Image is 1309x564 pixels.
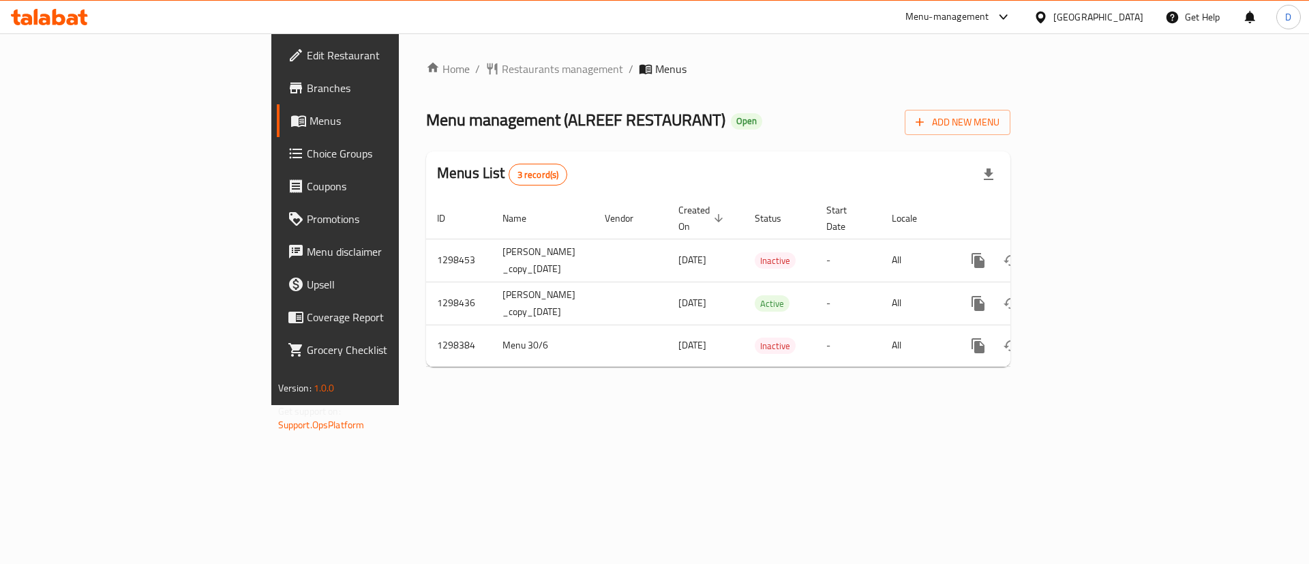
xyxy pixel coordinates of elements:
td: All [881,239,951,282]
li: / [629,61,633,77]
a: Coupons [277,170,490,203]
span: Inactive [755,338,796,354]
th: Actions [951,198,1104,239]
nav: breadcrumb [426,61,1010,77]
span: Version: [278,379,312,397]
td: [PERSON_NAME] _copy_[DATE] [492,282,594,325]
span: Active [755,296,789,312]
a: Menus [277,104,490,137]
span: Open [731,115,762,127]
button: more [962,287,995,320]
span: 1.0.0 [314,379,335,397]
a: Upsell [277,268,490,301]
h2: Menus List [437,163,567,185]
div: [GEOGRAPHIC_DATA] [1053,10,1143,25]
div: Export file [972,158,1005,191]
td: All [881,325,951,366]
span: Inactive [755,253,796,269]
span: [DATE] [678,251,706,269]
span: Status [755,210,799,226]
td: [PERSON_NAME] _copy_[DATE] [492,239,594,282]
a: Grocery Checklist [277,333,490,366]
td: - [815,282,881,325]
div: Inactive [755,338,796,354]
a: Promotions [277,203,490,235]
span: Start Date [826,202,864,235]
td: Menu 30/6 [492,325,594,366]
span: [DATE] [678,336,706,354]
span: Choice Groups [307,145,479,162]
a: Edit Restaurant [277,39,490,72]
span: 3 record(s) [509,168,567,181]
span: Locale [892,210,935,226]
span: Coupons [307,178,479,194]
span: Name [502,210,544,226]
span: [DATE] [678,294,706,312]
a: Branches [277,72,490,104]
span: Edit Restaurant [307,47,479,63]
span: Promotions [307,211,479,227]
table: enhanced table [426,198,1104,367]
button: Change Status [995,329,1027,362]
a: Coverage Report [277,301,490,333]
td: All [881,282,951,325]
a: Restaurants management [485,61,623,77]
span: Get support on: [278,402,341,420]
div: Inactive [755,252,796,269]
span: Menus [310,113,479,129]
a: Choice Groups [277,137,490,170]
button: Change Status [995,287,1027,320]
span: Menu management ( ALREEF RESTAURANT ) [426,104,725,135]
span: Menu disclaimer [307,243,479,260]
a: Menu disclaimer [277,235,490,268]
span: Add New Menu [916,114,999,131]
span: Upsell [307,276,479,293]
span: Created On [678,202,727,235]
td: - [815,239,881,282]
span: Coverage Report [307,309,479,325]
span: Grocery Checklist [307,342,479,358]
button: more [962,244,995,277]
a: Support.OpsPlatform [278,416,365,434]
span: D [1285,10,1291,25]
button: Change Status [995,244,1027,277]
div: Open [731,113,762,130]
span: Branches [307,80,479,96]
div: Menu-management [905,9,989,25]
button: Add New Menu [905,110,1010,135]
span: Vendor [605,210,651,226]
button: more [962,329,995,362]
div: Active [755,295,789,312]
span: ID [437,210,463,226]
td: - [815,325,881,366]
div: Total records count [509,164,568,185]
span: Restaurants management [502,61,623,77]
span: Menus [655,61,687,77]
